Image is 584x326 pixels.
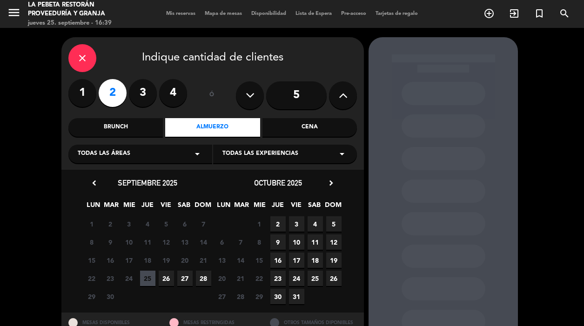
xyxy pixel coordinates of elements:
span: 16 [270,253,286,268]
span: 13 [177,234,193,250]
span: 5 [326,216,342,232]
i: arrow_drop_down [192,148,203,160]
span: 23 [103,271,118,286]
span: 24 [121,271,137,286]
span: 19 [326,253,342,268]
span: 8 [252,234,267,250]
span: 12 [326,234,342,250]
span: DOM [195,200,210,215]
span: 28 [233,289,248,304]
span: 29 [84,289,100,304]
span: MAR [234,200,249,215]
span: 2 [270,216,286,232]
span: 20 [215,271,230,286]
span: 26 [159,271,174,286]
i: menu [7,6,21,20]
span: octubre 2025 [254,178,302,187]
span: 9 [270,234,286,250]
div: Brunch [68,118,163,137]
div: Almuerzo [165,118,260,137]
span: MAR [104,200,119,215]
span: 14 [196,234,211,250]
span: 25 [140,271,155,286]
span: 24 [289,271,304,286]
span: 6 [177,216,193,232]
span: 27 [177,271,193,286]
span: septiembre 2025 [118,178,177,187]
span: 15 [84,253,100,268]
span: 15 [252,253,267,268]
span: 17 [121,253,137,268]
span: 22 [252,271,267,286]
span: JUE [270,200,286,215]
i: close [77,53,88,64]
span: 29 [252,289,267,304]
label: 3 [129,79,157,107]
span: Todas las áreas [78,149,130,159]
span: 18 [140,253,155,268]
span: 7 [233,234,248,250]
span: LUN [86,200,101,215]
span: 3 [289,216,304,232]
span: SAB [176,200,192,215]
i: chevron_right [326,178,336,188]
span: MIE [122,200,137,215]
span: 12 [159,234,174,250]
span: 11 [140,234,155,250]
span: 28 [196,271,211,286]
span: 4 [308,216,323,232]
i: chevron_left [89,178,99,188]
span: 23 [270,271,286,286]
span: MIE [252,200,268,215]
span: 11 [308,234,323,250]
span: 8 [84,234,100,250]
span: 16 [103,253,118,268]
span: 1 [252,216,267,232]
span: 26 [326,271,342,286]
i: exit_to_app [509,8,520,19]
span: 10 [121,234,137,250]
span: JUE [140,200,155,215]
span: Todas las experiencias [222,149,298,159]
span: Mapa de mesas [200,11,247,16]
span: 17 [289,253,304,268]
span: 5 [159,216,174,232]
span: 4 [140,216,155,232]
span: Lista de Espera [291,11,336,16]
i: turned_in_not [534,8,545,19]
span: 3 [121,216,137,232]
span: SAB [307,200,322,215]
span: 20 [177,253,193,268]
div: jueves 25. septiembre - 16:39 [28,19,139,28]
span: Disponibilidad [247,11,291,16]
label: 1 [68,79,96,107]
label: 4 [159,79,187,107]
div: Cena [262,118,357,137]
div: Indique cantidad de clientes [68,44,357,72]
span: 25 [308,271,323,286]
span: 22 [84,271,100,286]
i: add_circle_outline [483,8,495,19]
span: 7 [196,216,211,232]
span: DOM [325,200,340,215]
span: 19 [159,253,174,268]
span: Pre-acceso [336,11,371,16]
i: search [559,8,570,19]
span: 30 [270,289,286,304]
span: 1 [84,216,100,232]
span: 18 [308,253,323,268]
span: 10 [289,234,304,250]
span: VIE [158,200,174,215]
span: 30 [103,289,118,304]
span: 13 [215,253,230,268]
span: Tarjetas de regalo [371,11,423,16]
span: 6 [215,234,230,250]
div: ó [196,79,227,112]
span: Mis reservas [161,11,200,16]
span: 31 [289,289,304,304]
div: LA PEBETA Restorán Proveeduría y Granja [28,0,139,19]
label: 2 [99,79,127,107]
span: 9 [103,234,118,250]
span: VIE [289,200,304,215]
span: 21 [196,253,211,268]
